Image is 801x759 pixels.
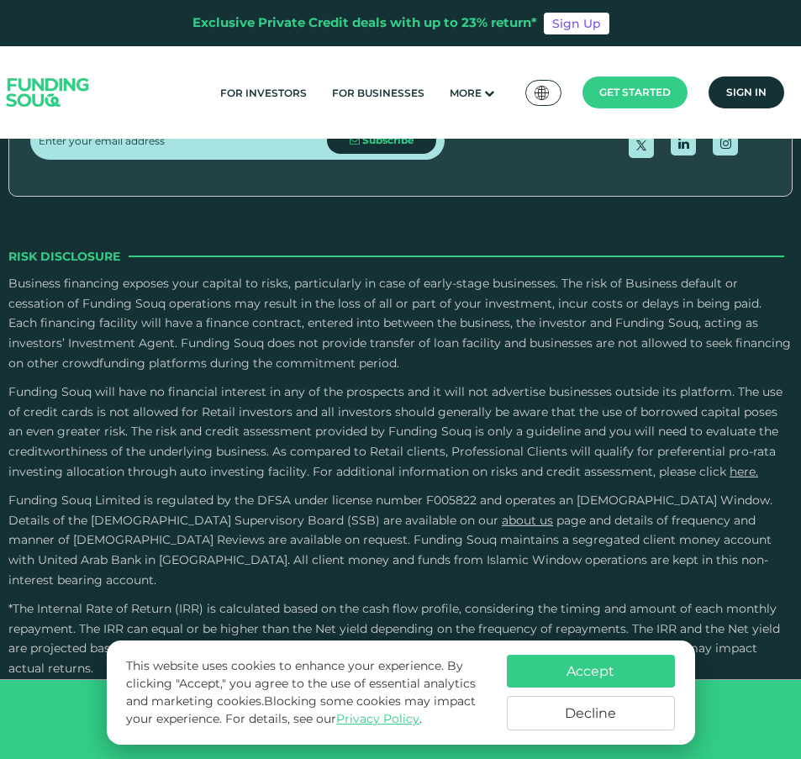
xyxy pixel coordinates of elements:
a: here. [730,464,758,479]
span: More [450,87,482,99]
span: Funding Souq will have no financial interest in any of the prospects and it will not advertise bu... [8,384,783,479]
a: open Linkedin [671,130,696,155]
span: page [556,513,586,528]
a: About Us [502,513,553,528]
a: Sign Up [544,13,609,34]
span: Funding Souq Limited is regulated by the DFSA under license number F005822 and operates an [DEMOG... [8,493,772,528]
a: For Investors [216,79,311,107]
p: Business financing exposes your capital to risks, particularly in case of early-stage businesses.... [8,274,793,374]
button: Subscribe [327,127,436,154]
div: Exclusive Private Credit deals with up to 23% return* [192,13,537,33]
span: Risk Disclosure [8,247,120,266]
p: This website uses cookies to enhance your experience. By clicking "Accept," you agree to the use ... [126,657,489,728]
button: Decline [507,696,675,730]
span: Sign in [726,86,767,98]
a: Sign in [709,76,784,108]
a: open Twitter [629,133,654,158]
span: and details of frequency and manner of [DEMOGRAPHIC_DATA] Reviews are available on request. Fundi... [8,513,772,588]
span: Subscribe [362,134,414,146]
img: SA Flag [535,86,550,100]
span: Blocking some cookies may impact your experience. [126,693,476,726]
span: For details, see our . [225,711,422,726]
a: open Instagram [713,130,738,155]
a: Privacy Policy [336,711,419,726]
p: *The Internal Rate of Return (IRR) is calculated based on the cash flow profile, considering the ... [8,599,793,679]
button: Accept [507,655,675,688]
input: Enter your email address [39,122,327,160]
a: For Businesses [328,79,429,107]
img: twitter [636,140,646,150]
span: Get started [599,86,671,98]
